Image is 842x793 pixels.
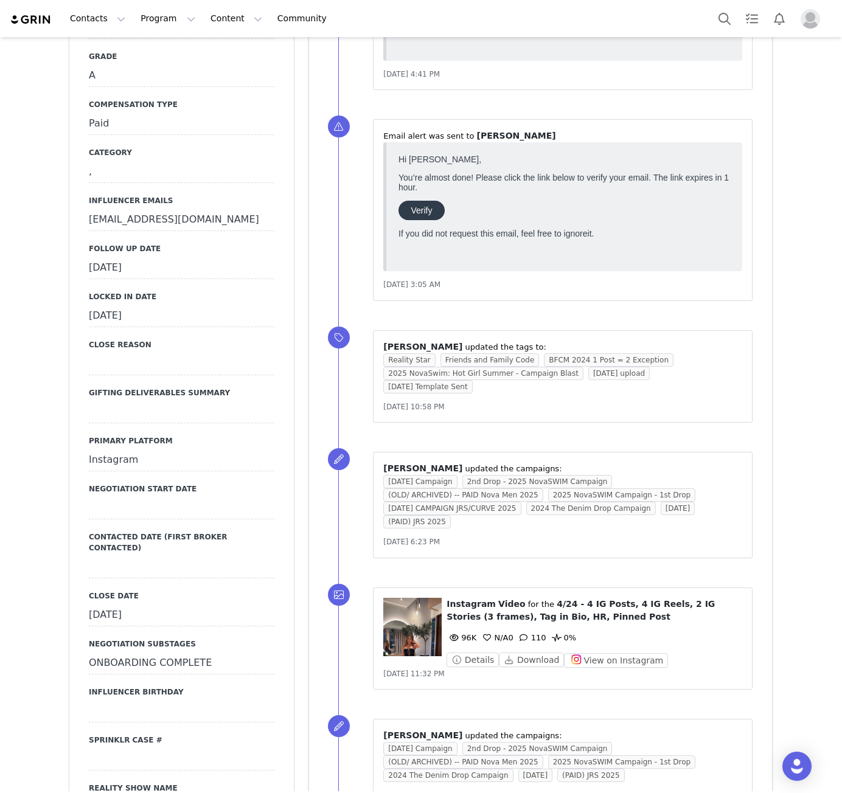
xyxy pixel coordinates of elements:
span: 4/24 - 4 IG Posts, 4 IG Reels, 2 IG Stories (3 frames), Tag in Bio, HR, Pinned Post [447,599,715,622]
span: [DATE] [661,502,695,515]
a: Tasks [739,5,765,32]
p: If you did not request this email, feel free to ignore [5,79,336,89]
button: Search [711,5,738,32]
span: 2025 NovaSWIM Campaign - 1st Drop [548,488,696,502]
p: ⁨ ⁩ updated the tags to: [383,341,742,353]
span: (OLD/ ARCHIVED) -- PAID Nova Men 2025 [383,755,543,769]
span: [PERSON_NAME] [383,463,462,473]
span: it. [194,79,201,89]
div: A [89,65,274,87]
span: 2025 NovaSWIM Campaign - 1st Drop [548,755,696,769]
span: [DATE] Template Sent [383,380,472,393]
span: 2024 The Denim Drop Campaign [383,769,513,782]
label: Follow Up Date [89,243,274,254]
button: Details [447,653,499,667]
p: ⁨ ⁩ ⁨ ⁩ for the ⁨ ⁩ [447,598,742,623]
button: Program [133,5,203,32]
span: 2025 NovaSwim: Hot Girl Summer - Campaign Blast [383,367,583,380]
span: [DATE] Campaign [383,475,457,488]
span: Video [498,599,526,609]
div: Paid [89,113,274,135]
label: Locked In Date [89,291,274,302]
div: , [89,161,274,183]
p: ⁨Email⁩ alert was sent to ⁨ ⁩ [383,130,742,142]
button: View on Instagram [564,653,668,668]
div: [EMAIL_ADDRESS][DOMAIN_NAME] [89,209,274,231]
p: Hi [PERSON_NAME], [5,5,336,15]
span: Instagram [447,599,496,609]
span: 110 [517,633,546,642]
span: [DATE] 3:05 AM [383,280,440,289]
p: ⁨ ⁩ updated the campaigns: [383,729,742,742]
label: Contacted Date (First Broker Contacted) [89,532,274,553]
label: Sprinklr Case # [89,735,274,746]
label: Close Reason [89,339,274,350]
span: 2nd Drop - 2025 NovaSWIM Campaign [462,742,613,755]
span: [DATE] 10:58 PM [383,403,444,411]
p: ⁨ ⁩ updated the campaigns: [383,462,742,475]
span: [DATE] 4:41 PM [383,70,440,78]
span: [DATE] 6:23 PM [383,538,440,546]
img: placeholder-profile.jpg [801,9,820,29]
label: NEGOTIATION SUBSTAGES [89,639,274,649]
span: 2nd Drop - 2025 NovaSWIM Campaign [462,475,613,488]
div: [DATE] [89,257,274,279]
div: ONBOARDING COMPLETE [89,653,274,674]
span: [DATE] [518,769,553,782]
img: grin logo [10,14,52,26]
p: Hey [PERSON_NAME], Your proposal has been accepted! We're so excited to have you be apart of the ... [5,5,336,44]
div: Instagram [89,449,274,471]
div: Open Intercom Messenger [782,752,812,781]
a: View on Instagram [564,656,668,665]
span: [DATE] 11:32 PM [383,670,444,678]
span: Reality Star [383,353,435,367]
span: 0 [479,633,513,642]
span: [DATE] Campaign [383,742,457,755]
span: (OLD/ ARCHIVED) -- PAID Nova Men 2025 [383,488,543,502]
a: Community [270,5,339,32]
button: Contacts [63,5,133,32]
span: Friends and Family Code [440,353,540,367]
div: [DATE] [89,305,274,327]
label: Influencer Emails [89,195,274,206]
span: [PERSON_NAME] [383,342,462,351]
button: Content [203,5,270,32]
label: Negotiation Start Date [89,483,274,494]
span: [DATE] upload [588,367,650,380]
span: [DATE] CAMPAIGN JRS/CURVE 2025 [383,502,521,515]
span: (PAID) JRS 2025 [383,515,450,528]
label: Close Date [89,590,274,601]
span: (PAID) JRS 2025 [557,769,624,782]
div: [DATE] [89,604,274,626]
label: Primary Platform [89,435,274,446]
button: Profile [793,9,832,29]
span: [PERSON_NAME] [383,730,462,740]
p: You’re almost done! Please click the link below to verify your email. The link expires in 1 hour. [5,23,336,43]
button: Notifications [766,5,793,32]
span: BFCM 2024 1 Post = 2 Exception [544,353,673,367]
span: [PERSON_NAME] [477,131,556,140]
a: Verify [5,51,51,71]
label: Compensation Type [89,99,274,110]
button: Download [499,653,564,667]
span: 96K [447,633,476,642]
span: N/A [479,633,508,642]
span: 2024 The Denim Drop Campaign [526,502,656,515]
label: Gifting Deliverables Summary [89,387,274,398]
span: 0% [549,633,577,642]
label: Influencer Birthday [89,687,274,698]
label: Category [89,147,274,158]
label: Grade [89,51,274,62]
